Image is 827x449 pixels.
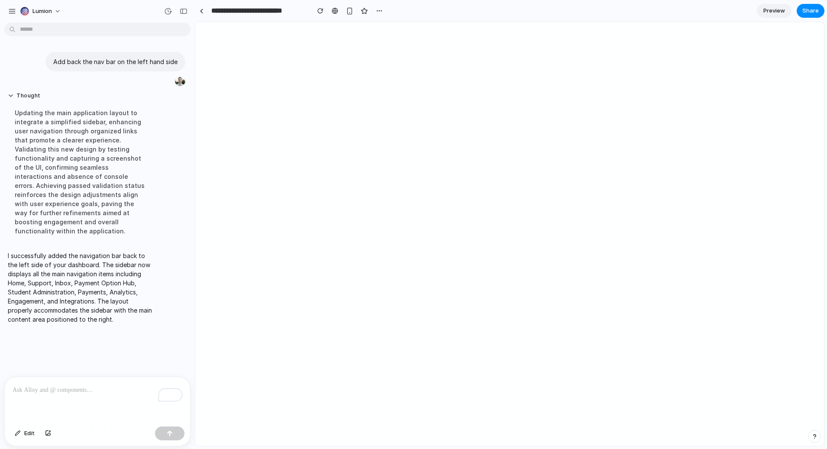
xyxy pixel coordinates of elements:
[763,6,785,15] span: Preview
[757,4,791,18] a: Preview
[53,57,178,66] p: Add back the nav bar on the left hand side
[32,7,52,16] span: Lumion
[24,429,35,438] span: Edit
[195,22,824,446] iframe: To enrich screen reader interactions, please activate Accessibility in Grammarly extension settings
[8,251,152,324] p: I successfully added the navigation bar back to the left side of your dashboard. The sidebar now ...
[17,4,65,18] button: Lumion
[8,103,152,241] div: Updating the main application layout to integrate a simplified sidebar, enhancing user navigation...
[797,4,824,18] button: Share
[802,6,819,15] span: Share
[5,377,190,423] div: To enrich screen reader interactions, please activate Accessibility in Grammarly extension settings
[10,426,39,440] button: Edit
